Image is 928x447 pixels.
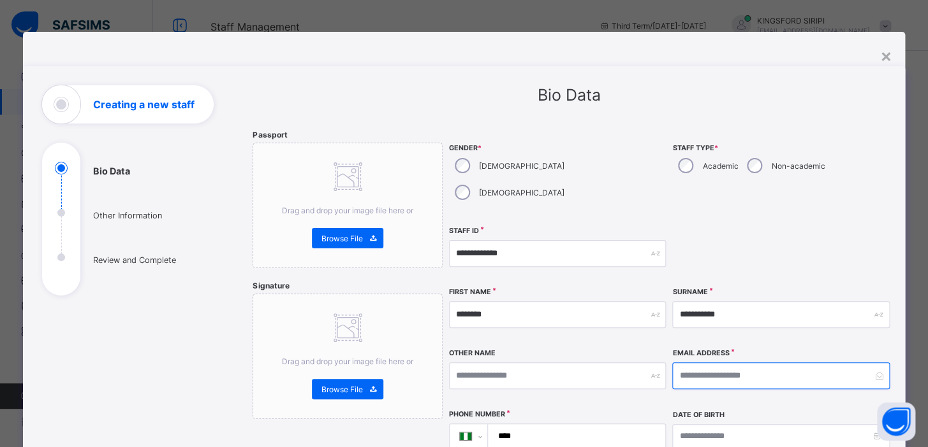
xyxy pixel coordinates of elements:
label: Academic [702,161,738,171]
span: Passport [253,130,287,139]
button: Open asap [877,402,915,441]
div: Drag and drop your image file here orBrowse File [253,143,443,268]
div: × [880,45,892,66]
span: Drag and drop your image file here or [282,357,413,366]
span: Gender [449,144,666,152]
label: [DEMOGRAPHIC_DATA] [479,161,564,171]
span: Staff Type [672,144,889,152]
h1: Creating a new staff [93,99,195,110]
span: Browse File [321,385,363,394]
label: First Name [449,288,491,296]
label: Email Address [672,349,729,357]
span: Signature [253,281,289,290]
label: Other Name [449,349,496,357]
span: Drag and drop your image file here or [282,206,413,215]
span: Bio Data [538,85,601,104]
label: [DEMOGRAPHIC_DATA] [479,188,564,197]
label: Surname [672,288,707,296]
label: Staff ID [449,227,479,235]
span: Browse File [321,234,363,243]
div: Drag and drop your image file here orBrowse File [253,294,443,419]
label: Date of Birth [672,411,724,419]
label: Non-academic [771,161,825,171]
label: Phone Number [449,410,505,418]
